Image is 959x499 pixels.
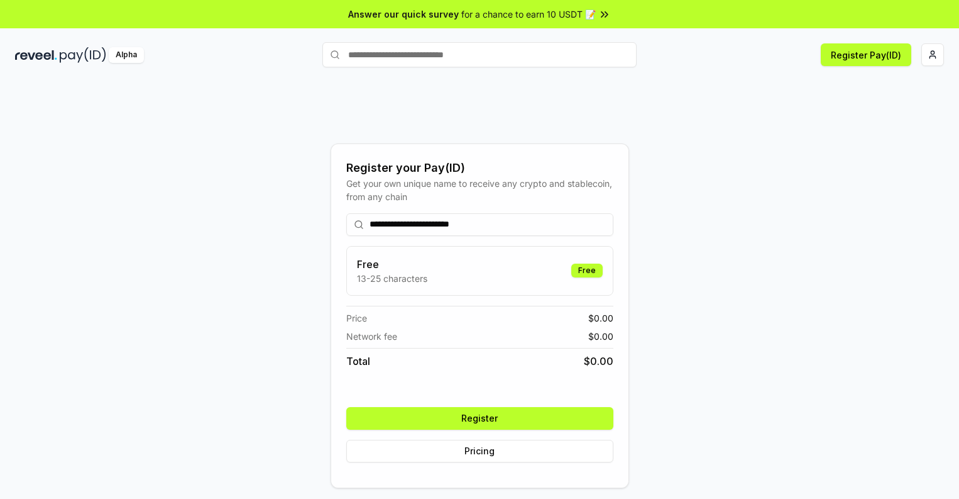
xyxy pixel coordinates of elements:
[346,177,613,203] div: Get your own unique name to receive any crypto and stablecoin, from any chain
[571,264,603,278] div: Free
[584,354,613,369] span: $ 0.00
[346,407,613,430] button: Register
[346,159,613,177] div: Register your Pay(ID)
[348,8,459,21] span: Answer our quick survey
[346,440,613,463] button: Pricing
[60,47,106,63] img: pay_id
[15,47,57,63] img: reveel_dark
[346,354,370,369] span: Total
[821,43,911,66] button: Register Pay(ID)
[461,8,596,21] span: for a chance to earn 10 USDT 📝
[109,47,144,63] div: Alpha
[357,257,427,272] h3: Free
[588,330,613,343] span: $ 0.00
[588,311,613,325] span: $ 0.00
[346,330,397,343] span: Network fee
[346,311,367,325] span: Price
[357,272,427,285] p: 13-25 characters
